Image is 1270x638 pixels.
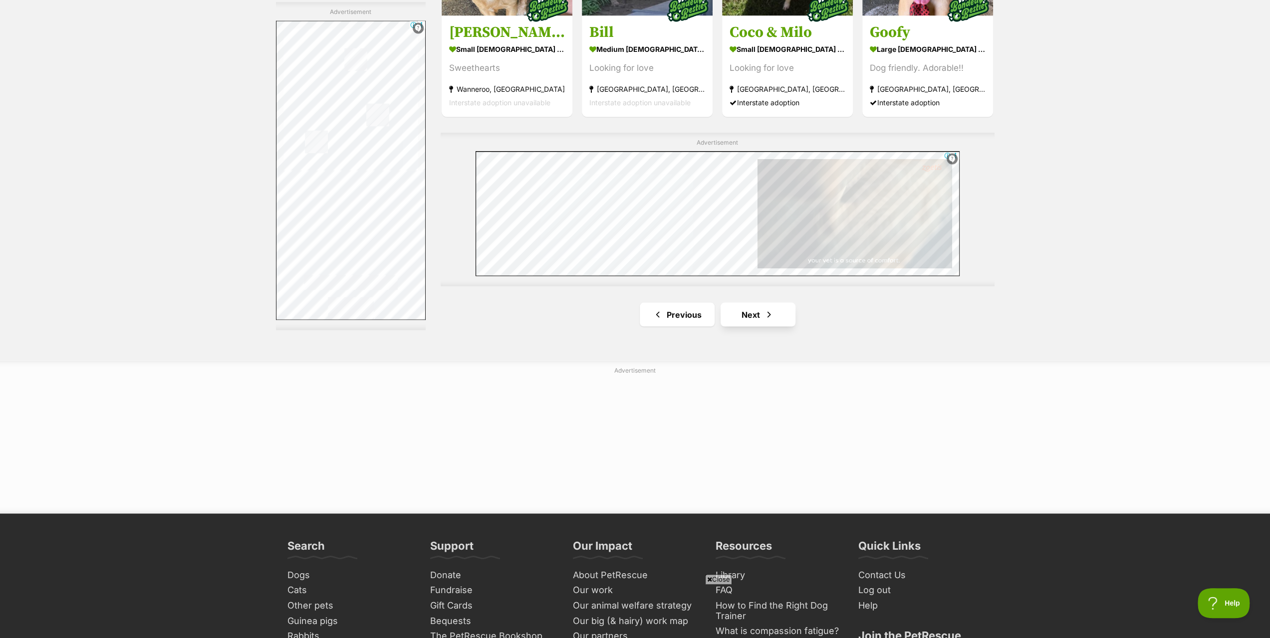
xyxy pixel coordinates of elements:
a: FAQ [712,582,844,598]
a: Coco & Milo small [DEMOGRAPHIC_DATA] Dog Looking for love [GEOGRAPHIC_DATA], [GEOGRAPHIC_DATA] In... [722,15,853,117]
div: Looking for love [730,61,845,75]
strong: [GEOGRAPHIC_DATA], [GEOGRAPHIC_DATA] [589,82,705,96]
a: Log out [854,582,987,598]
a: Dogs [283,567,416,583]
a: Goofy large [DEMOGRAPHIC_DATA] Dog Dog friendly. Adorable!! [GEOGRAPHIC_DATA], [GEOGRAPHIC_DATA] ... [862,15,993,117]
h3: Quick Links [858,538,921,558]
a: [PERSON_NAME] and [PERSON_NAME] small [DEMOGRAPHIC_DATA] Dog Sweethearts Wanneroo, [GEOGRAPHIC_DA... [442,15,572,117]
h3: Coco & Milo [730,23,845,42]
h3: Bill [589,23,705,42]
a: Guinea pigs [283,613,416,629]
h3: Goofy [870,23,986,42]
h3: Search [287,538,325,558]
strong: small [DEMOGRAPHIC_DATA] Dog [449,42,565,56]
div: Looking for love [589,61,705,75]
strong: [GEOGRAPHIC_DATA], [GEOGRAPHIC_DATA] [730,82,845,96]
img: info.svg [414,24,423,33]
iframe: Help Scout Beacon - Open [1198,588,1250,618]
div: Dog friendly. Adorable!! [870,61,986,75]
div: Interstate adoption [730,96,845,109]
div: Advertisement [441,133,995,286]
a: Contact Us [854,567,987,583]
a: Help [854,598,987,613]
a: Bill medium [DEMOGRAPHIC_DATA] Dog Looking for love [GEOGRAPHIC_DATA], [GEOGRAPHIC_DATA] Intersta... [582,15,713,117]
iframe: Advertisement [393,588,877,633]
strong: [GEOGRAPHIC_DATA], [GEOGRAPHIC_DATA] [870,82,986,96]
h3: Resources [716,538,772,558]
iframe: Advertisement [393,379,877,503]
h3: [PERSON_NAME] and [PERSON_NAME] [449,23,565,42]
div: Sweethearts [449,61,565,75]
div: Interstate adoption [870,96,986,109]
a: Next page [721,302,795,326]
a: Fundraise [426,582,559,598]
a: Previous page [640,302,715,326]
span: Interstate adoption unavailable [449,98,550,107]
h3: Our Impact [573,538,632,558]
a: Cats [283,582,416,598]
strong: small [DEMOGRAPHIC_DATA] Dog [730,42,845,56]
strong: medium [DEMOGRAPHIC_DATA] Dog [589,42,705,56]
img: info.svg [948,154,957,163]
a: About PetRescue [569,567,702,583]
span: Close [705,574,732,584]
a: Library [712,567,844,583]
span: Interstate adoption unavailable [589,98,691,107]
nav: Pagination [441,302,995,326]
a: Our work [569,582,702,598]
h3: Support [430,538,474,558]
strong: Wanneroo, [GEOGRAPHIC_DATA] [449,82,565,96]
a: Donate [426,567,559,583]
div: Advertisement [276,2,426,330]
strong: large [DEMOGRAPHIC_DATA] Dog [870,42,986,56]
a: Other pets [283,598,416,613]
